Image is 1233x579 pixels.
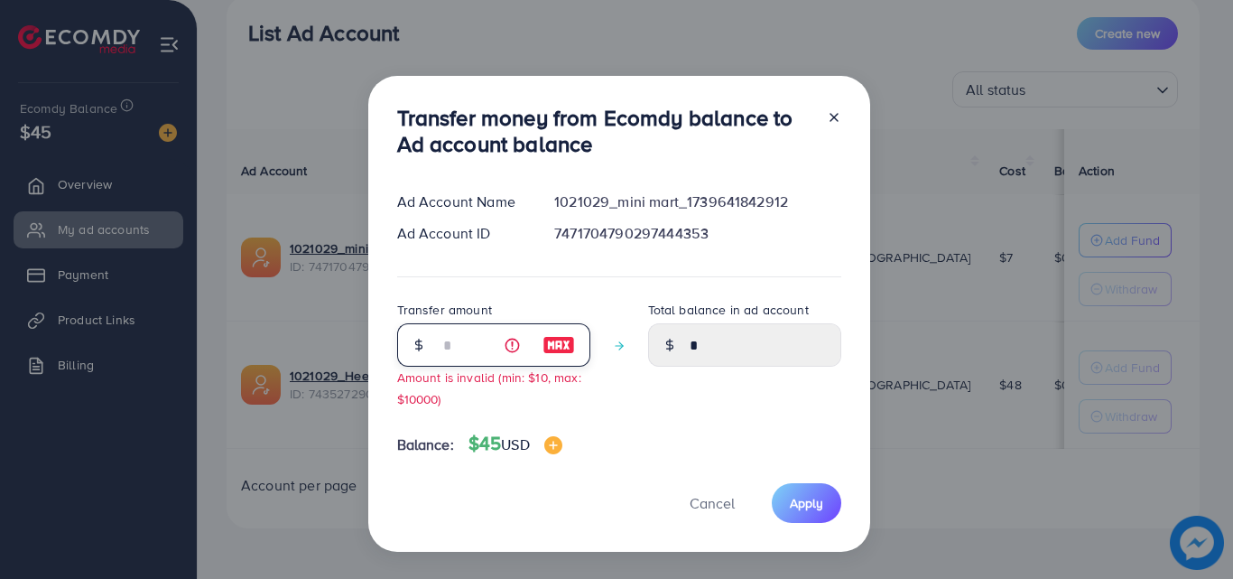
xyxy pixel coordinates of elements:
[383,191,541,212] div: Ad Account Name
[383,223,541,244] div: Ad Account ID
[501,434,529,454] span: USD
[542,334,575,356] img: image
[544,436,562,454] img: image
[690,493,735,513] span: Cancel
[397,434,454,455] span: Balance:
[790,494,823,512] span: Apply
[772,483,841,522] button: Apply
[540,223,855,244] div: 7471704790297444353
[397,301,492,319] label: Transfer amount
[468,433,562,455] h4: $45
[648,301,809,319] label: Total balance in ad account
[397,105,812,157] h3: Transfer money from Ecomdy balance to Ad account balance
[397,369,581,406] small: Amount is invalid (min: $10, max: $10000)
[540,191,855,212] div: 1021029_mini mart_1739641842912
[667,483,757,522] button: Cancel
